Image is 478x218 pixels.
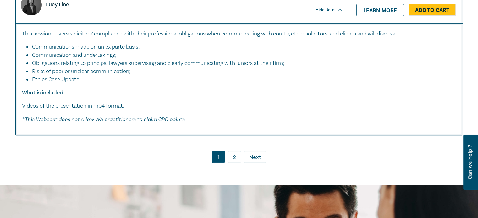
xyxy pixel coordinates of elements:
div: Hide Detail [316,7,350,13]
p: Videos of the presentation in mp4 format. [22,102,456,110]
a: 1 [212,151,225,163]
a: Next [244,151,266,163]
a: Add to Cart [409,4,456,16]
span: Next [249,153,261,162]
li: Risks of poor or unclear communication; [32,67,450,76]
a: 2 [228,151,241,163]
strong: What is included: [22,89,65,96]
p: This session covers solicitors’ compliance with their professional obligations when communicating... [22,30,456,38]
span: Can we help ? [467,138,473,186]
li: Ethics Case Update. [32,76,456,84]
a: Learn more [356,4,404,16]
li: Obligations relating to principal lawyers supervising and clearly communicating with juniors at t... [32,59,450,67]
li: Communication and undertakings; [32,51,450,59]
li: Communications made on an ex parte basis; [32,43,450,51]
p: Lucy Line [46,1,69,9]
em: * This Webcast does not allow WA practitioners to claim CPD points [22,116,185,122]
